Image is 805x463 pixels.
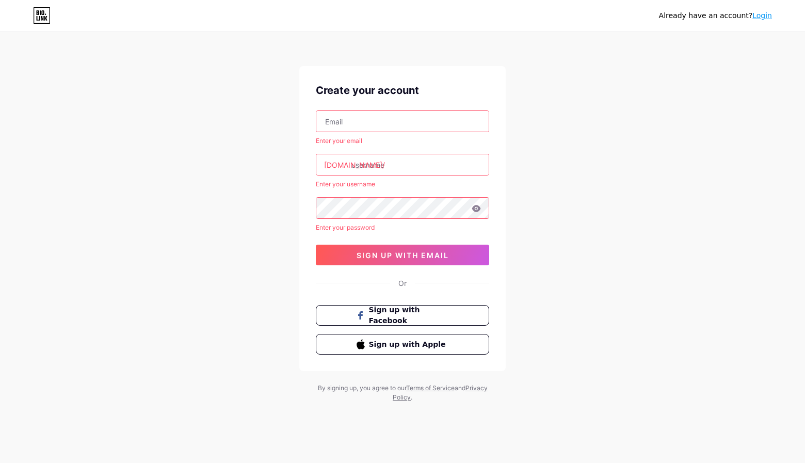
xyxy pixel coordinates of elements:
div: Already have an account? [659,10,772,21]
input: username [316,154,489,175]
div: Or [398,278,407,289]
div: [DOMAIN_NAME]/ [324,159,385,170]
div: Create your account [316,83,489,98]
div: By signing up, you agree to our and . [315,384,490,402]
button: Sign up with Facebook [316,305,489,326]
span: Sign up with Apple [369,339,449,350]
span: Sign up with Facebook [369,305,449,326]
a: Login [752,11,772,20]
div: Enter your username [316,180,489,189]
a: Terms of Service [406,384,455,392]
div: Enter your password [316,223,489,232]
span: sign up with email [357,251,449,260]
input: Email [316,111,489,132]
div: Enter your email [316,136,489,146]
button: Sign up with Apple [316,334,489,355]
button: sign up with email [316,245,489,265]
